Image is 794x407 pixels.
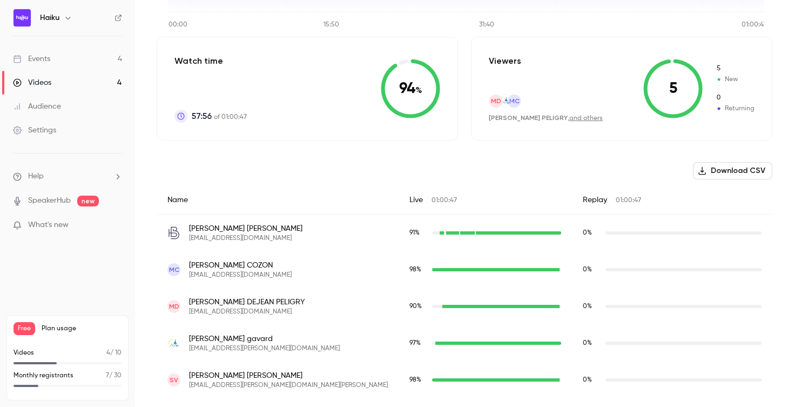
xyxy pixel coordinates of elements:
[13,77,51,88] div: Videos
[106,350,110,356] span: 4
[583,340,592,346] span: 0 %
[583,230,592,236] span: 0 %
[189,308,305,316] span: [EMAIL_ADDRESS][DOMAIN_NAME]
[14,9,31,26] img: Haiku
[42,324,122,333] span: Plan usage
[491,96,501,106] span: MD
[77,196,99,206] span: new
[157,186,399,215] div: Name
[409,266,421,273] span: 98 %
[157,288,772,325] div: mdejeanpeligry@gmail.com
[13,101,61,112] div: Audience
[583,303,592,310] span: 0 %
[157,325,772,362] div: agavard@allaire.fr
[716,104,755,114] span: Returning
[489,55,521,68] p: Viewers
[409,228,427,238] span: Live watch time
[189,333,340,344] span: [PERSON_NAME] gavard
[569,115,603,122] a: and others
[409,377,421,383] span: 98 %
[409,230,420,236] span: 91 %
[192,110,212,123] span: 57:56
[170,375,178,385] span: SV
[167,337,180,350] img: allaire.fr
[409,340,421,346] span: 97 %
[509,96,520,106] span: MC
[28,219,69,231] span: What's new
[432,197,457,204] span: 01:00:47
[106,348,122,358] p: / 10
[324,22,339,28] tspan: 15:50
[616,197,641,204] span: 01:00:47
[192,110,247,123] p: of 01:00:47
[489,114,568,122] span: [PERSON_NAME] PELIGRY
[583,228,600,238] span: Replay watch time
[106,371,122,381] p: / 30
[157,215,772,252] div: contact@avocats-hbb.fr
[409,303,422,310] span: 90 %
[13,125,56,136] div: Settings
[583,265,600,275] span: Replay watch time
[583,375,600,385] span: Replay watch time
[157,362,772,398] div: sebastien.vidal@avocat-vidal.com
[14,322,35,335] span: Free
[716,64,755,74] span: New
[189,271,292,279] span: [EMAIL_ADDRESS][DOMAIN_NAME]
[409,265,427,275] span: Live watch time
[40,12,59,23] h6: Haiku
[693,162,772,179] button: Download CSV
[167,226,180,239] img: avocats-hbb.fr
[109,221,122,230] iframe: Noticeable Trigger
[479,22,494,28] tspan: 31:40
[174,55,247,68] p: Watch time
[189,223,302,234] span: [PERSON_NAME] [PERSON_NAME]
[189,344,340,353] span: [EMAIL_ADDRESS][PERSON_NAME][DOMAIN_NAME]
[169,302,179,311] span: MD
[399,186,572,215] div: Live
[189,381,388,390] span: [EMAIL_ADDRESS][PERSON_NAME][DOMAIN_NAME][PERSON_NAME]
[409,338,427,348] span: Live watch time
[583,302,600,311] span: Replay watch time
[409,302,427,311] span: Live watch time
[189,297,305,308] span: [PERSON_NAME] DEJEAN PELIGRY
[572,186,772,215] div: Replay
[189,234,302,243] span: [EMAIL_ADDRESS][DOMAIN_NAME]
[583,266,592,273] span: 0 %
[583,338,600,348] span: Replay watch time
[489,114,603,123] div: ,
[169,265,179,275] span: MC
[716,75,755,84] span: New
[14,371,73,381] p: Monthly registrants
[716,93,755,103] span: Returning
[189,260,292,271] span: [PERSON_NAME] COZON
[13,54,50,64] div: Events
[106,372,109,379] span: 7
[157,251,772,288] div: melaniecozonavocat@gmail.com
[14,348,34,358] p: Videos
[583,377,592,383] span: 0 %
[742,22,767,28] tspan: 01:00:47
[28,195,71,206] a: SpeakerHub
[189,370,388,381] span: [PERSON_NAME] [PERSON_NAME]
[499,95,511,106] img: allaire.fr
[13,171,122,182] li: help-dropdown-opener
[169,22,187,28] tspan: 00:00
[28,171,44,182] span: Help
[409,375,427,385] span: Live watch time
